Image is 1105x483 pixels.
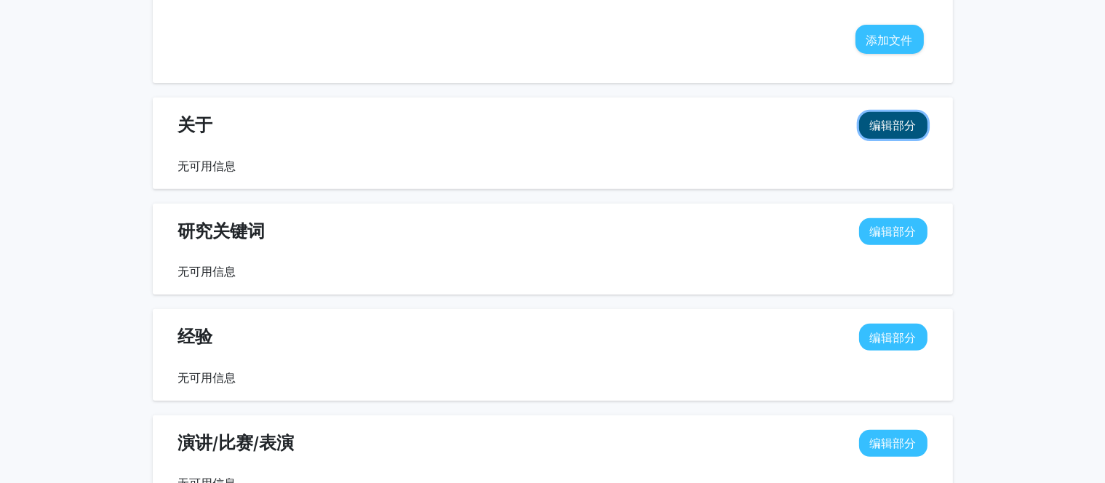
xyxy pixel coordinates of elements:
[178,159,236,173] font: 无可用信息
[859,112,928,139] button: 编辑关于
[178,325,213,348] font: 经验
[855,25,924,54] button: 添加文件
[859,218,928,245] button: 编辑研究关键词
[178,264,236,279] font: 无可用信息
[178,370,236,385] font: 无可用信息
[859,430,928,457] button: 编辑演讲/比赛/表演
[870,118,917,132] font: 编辑部分
[178,113,213,136] font: 关于
[11,418,62,472] iframe: 聊天
[870,330,917,345] font: 编辑部分
[866,33,913,47] font: 添加文件
[178,431,295,454] font: 演讲/比赛/表演
[870,436,917,450] font: 编辑部分
[178,220,266,242] font: 研究关键词
[870,224,917,239] font: 编辑部分
[859,324,928,351] button: 编辑经验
